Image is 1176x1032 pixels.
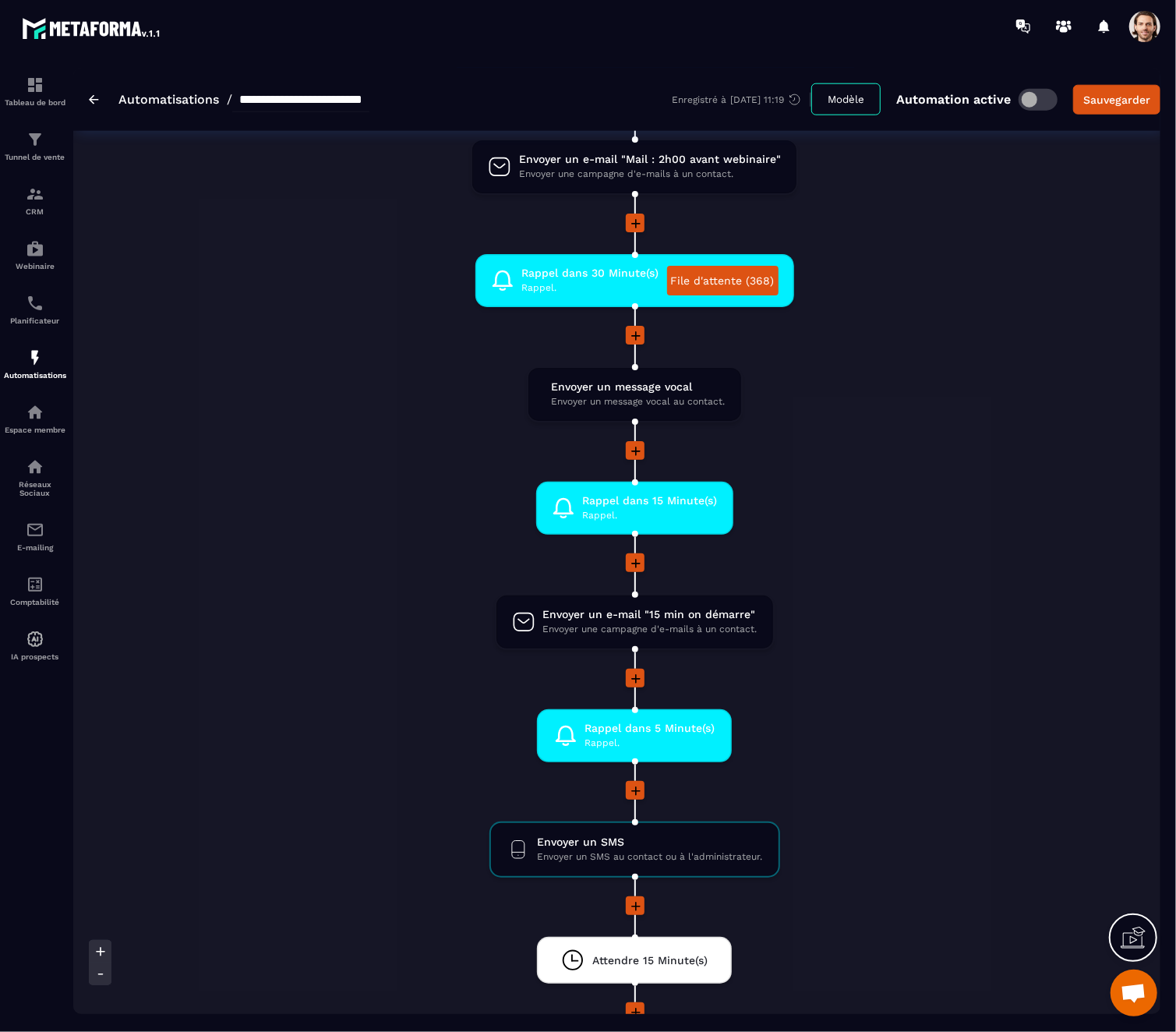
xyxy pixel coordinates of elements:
img: automations [26,630,44,649]
p: IA prospects [4,652,66,661]
span: Envoyer une campagne d'e-mails à un contact. [543,622,758,637]
span: Envoyer un message vocal au contact. [552,394,726,409]
img: automations [26,348,44,367]
a: schedulerschedulerPlanificateur [4,282,66,337]
div: Enregistré à [672,93,811,107]
a: formationformationCRM [4,173,66,228]
img: automations [26,403,44,422]
img: formation [26,76,44,94]
img: accountant [26,575,44,594]
p: Tunnel de vente [4,153,66,161]
img: logo [22,14,162,42]
div: Sauvegarder [1083,92,1150,108]
span: Rappel. [583,508,718,523]
a: formationformationTableau de bord [4,64,66,118]
a: formationformationTunnel de vente [4,118,66,173]
p: Planificateur [4,316,66,325]
img: social-network [26,458,44,476]
p: Webinaire [4,262,66,270]
p: Réseaux Sociaux [4,480,66,497]
button: Modèle [811,83,881,115]
span: Rappel dans 30 Minute(s) [522,266,659,281]
img: email [26,521,44,539]
p: Automation active [896,92,1011,107]
a: emailemailE-mailing [4,509,66,564]
img: automations [26,239,44,258]
p: CRM [4,207,66,216]
a: automationsautomationsWebinaire [4,228,66,282]
p: Comptabilité [4,598,66,606]
span: Envoyer un message vocal [552,380,726,394]
a: File d'attente (368) [667,266,779,295]
span: Envoyer un SMS au contact ou à l'administrateur. [538,850,763,864]
p: Espace membre [4,426,66,434]
p: [DATE] 11:19 [730,94,784,105]
span: Rappel. [522,281,659,295]
button: Sauvegarder [1073,85,1160,115]
a: accountantaccountantComptabilité [4,564,66,618]
span: Rappel dans 15 Minute(s) [583,493,718,508]
img: formation [26,185,44,203]
span: Envoyer un e-mail "Mail : 2h00 avant webinaire" [519,152,781,167]
span: / [227,92,232,107]
img: scheduler [26,294,44,313]
span: Envoyer un e-mail "15 min on démarre" [543,607,758,622]
span: Envoyer une campagne d'e-mails à un contact. [519,167,781,182]
p: Tableau de bord [4,98,66,107]
a: social-networksocial-networkRéseaux Sociaux [4,446,66,509]
p: E-mailing [4,543,66,552]
img: arrow [89,95,99,104]
img: formation [26,130,44,149]
span: Rappel. [585,736,715,751]
a: automationsautomationsAutomatisations [4,337,66,391]
span: Attendre 15 Minute(s) [592,953,708,968]
p: Automatisations [4,371,66,380]
a: Open chat [1111,970,1157,1016]
a: Automatisations [118,92,219,107]
span: Rappel dans 5 Minute(s) [585,721,715,736]
a: automationsautomationsEspace membre [4,391,66,446]
span: Envoyer un SMS [538,835,763,850]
